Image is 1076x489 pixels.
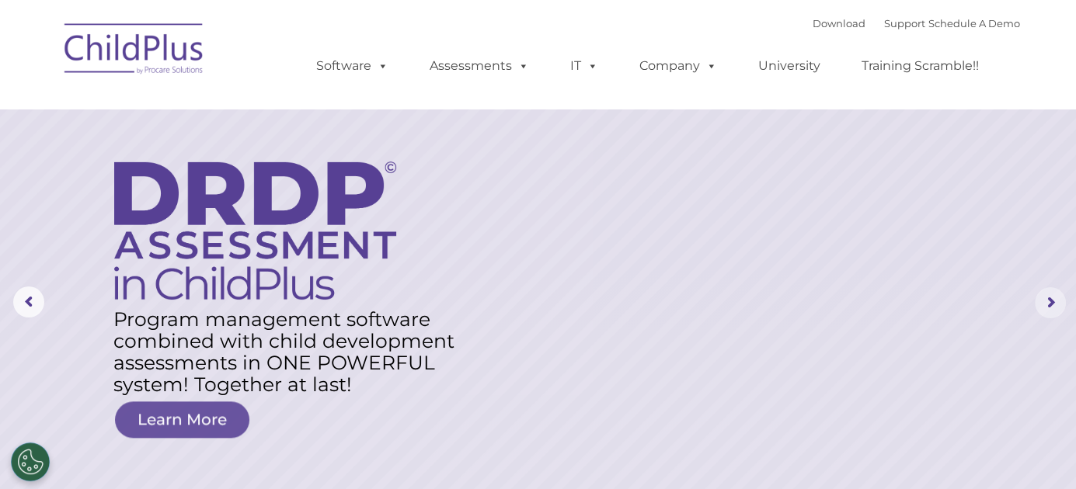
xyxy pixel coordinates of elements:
[115,401,249,438] a: Learn More
[114,161,396,300] img: DRDP Assessment in ChildPlus
[301,50,404,81] a: Software
[113,308,458,395] rs-layer: Program management software combined with child development assessments in ONE POWERFUL system! T...
[813,17,1020,29] font: |
[216,102,263,114] span: Last name
[216,166,282,178] span: Phone number
[743,50,836,81] a: University
[846,50,994,81] a: Training Scramble!!
[928,17,1020,29] a: Schedule A Demo
[624,50,733,81] a: Company
[813,17,865,29] a: Download
[57,12,212,90] img: ChildPlus by Procare Solutions
[11,442,50,481] button: Cookies Settings
[555,50,614,81] a: IT
[414,50,545,81] a: Assessments
[884,17,925,29] a: Support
